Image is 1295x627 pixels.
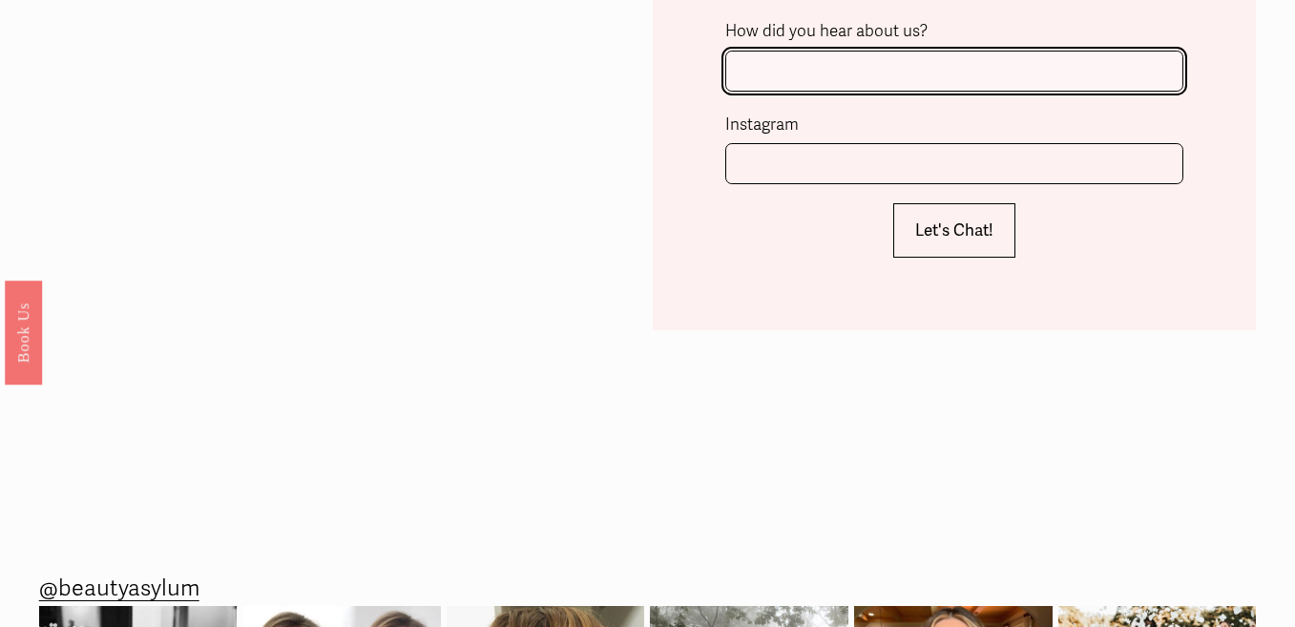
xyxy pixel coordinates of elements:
span: Instagram [725,111,799,140]
span: How did you hear about us? [725,17,928,47]
button: Let's Chat!Let's Chat! [893,203,1015,258]
span: Let's Chat! [915,220,993,240]
a: @beautyasylum [39,569,199,609]
a: Book Us [5,280,42,384]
